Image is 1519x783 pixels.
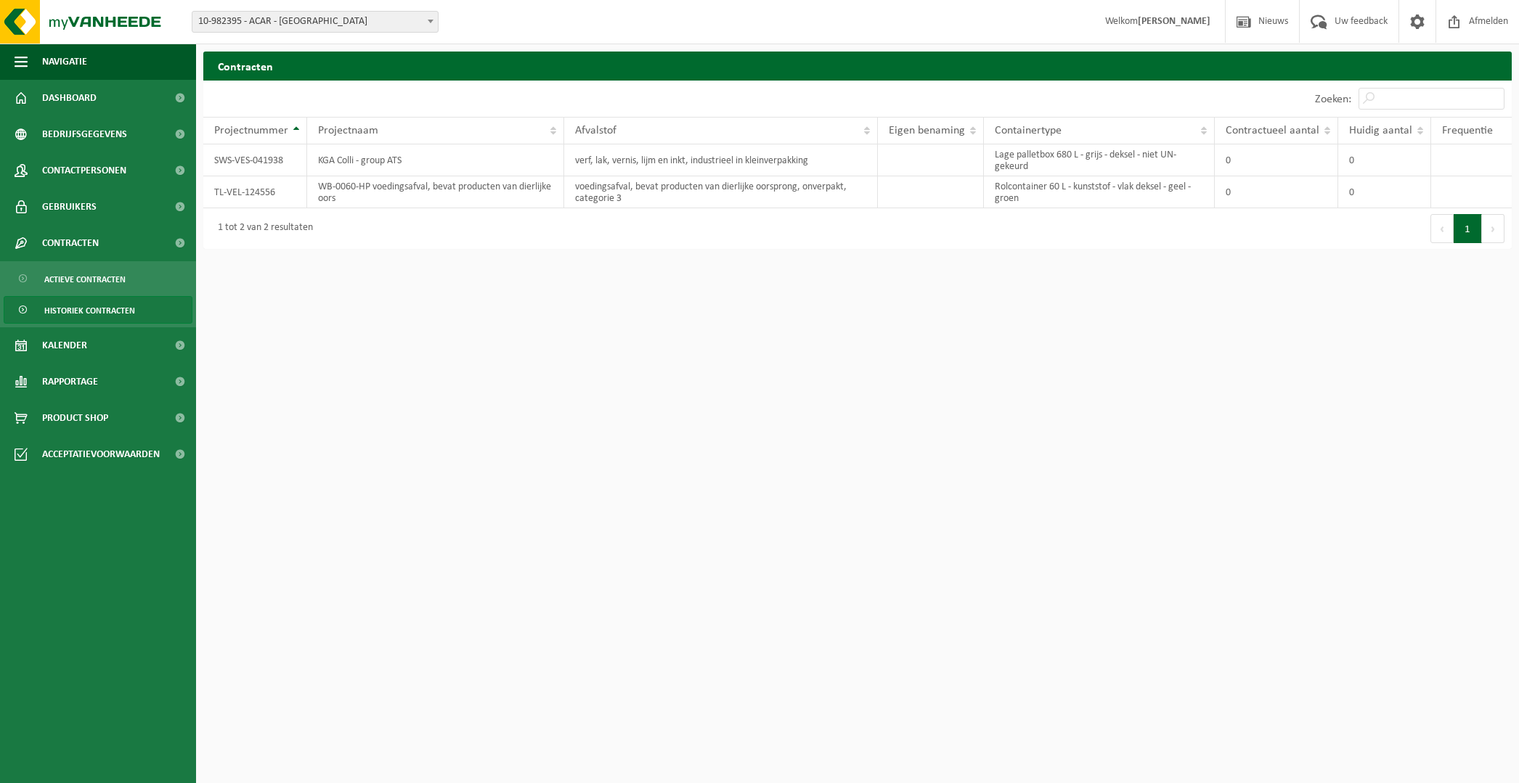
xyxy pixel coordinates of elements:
[4,265,192,292] a: Actieve contracten
[307,144,564,176] td: KGA Colli - group ATS
[211,216,313,242] div: 1 tot 2 van 2 resultaten
[203,52,1512,80] h2: Contracten
[995,125,1062,136] span: Containertype
[318,125,378,136] span: Projectnaam
[1430,214,1454,243] button: Previous
[564,144,879,176] td: verf, lak, vernis, lijm en inkt, industrieel in kleinverpakking
[214,125,288,136] span: Projectnummer
[42,116,127,152] span: Bedrijfsgegevens
[1442,125,1493,136] span: Frequentie
[564,176,879,208] td: voedingsafval, bevat producten van dierlijke oorsprong, onverpakt, categorie 3
[1138,16,1210,27] strong: [PERSON_NAME]
[889,125,965,136] span: Eigen benaming
[42,189,97,225] span: Gebruikers
[1349,125,1412,136] span: Huidig aantal
[307,176,564,208] td: WB-0060-HP voedingsafval, bevat producten van dierlijke oors
[1215,176,1338,208] td: 0
[4,296,192,324] a: Historiek contracten
[1482,214,1504,243] button: Next
[575,125,616,136] span: Afvalstof
[1215,144,1338,176] td: 0
[42,80,97,116] span: Dashboard
[203,176,307,208] td: TL-VEL-124556
[42,364,98,400] span: Rapportage
[1315,94,1351,105] label: Zoeken:
[1338,144,1431,176] td: 0
[42,44,87,80] span: Navigatie
[42,152,126,189] span: Contactpersonen
[203,144,307,176] td: SWS-VES-041938
[984,176,1215,208] td: Rolcontainer 60 L - kunststof - vlak deksel - geel - groen
[1338,176,1431,208] td: 0
[1454,214,1482,243] button: 1
[1226,125,1319,136] span: Contractueel aantal
[192,11,439,33] span: 10-982395 - ACAR - SINT-NIKLAAS
[42,225,99,261] span: Contracten
[44,297,135,324] span: Historiek contracten
[984,144,1215,176] td: Lage palletbox 680 L - grijs - deksel - niet UN-gekeurd
[42,327,87,364] span: Kalender
[44,266,126,293] span: Actieve contracten
[42,436,160,472] span: Acceptatievoorwaarden
[192,12,438,32] span: 10-982395 - ACAR - SINT-NIKLAAS
[42,400,108,436] span: Product Shop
